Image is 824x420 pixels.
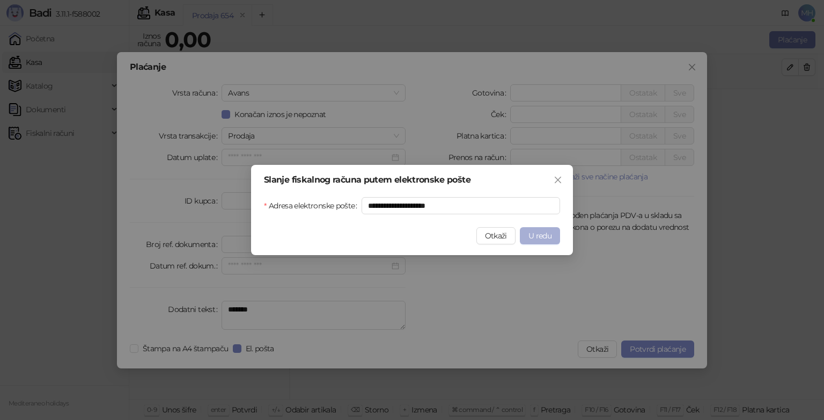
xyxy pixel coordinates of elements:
span: Otkaži [485,231,507,241]
div: Slanje fiskalnog računa putem elektronske pošte [264,176,560,184]
span: close [554,176,562,184]
button: Close [549,171,566,189]
button: Otkaži [476,227,516,244]
input: Adresa elektronske pošte [362,197,560,214]
span: U redu [528,231,551,241]
span: Zatvori [549,176,566,184]
label: Adresa elektronske pošte [264,197,362,214]
button: U redu [520,227,560,244]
